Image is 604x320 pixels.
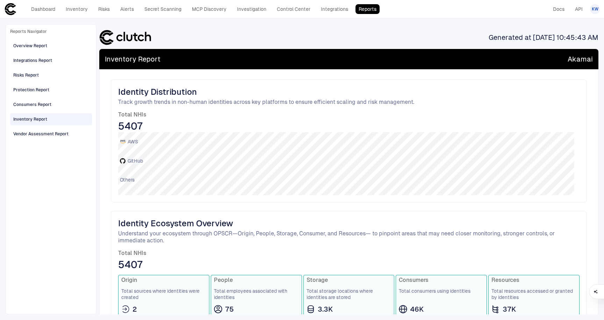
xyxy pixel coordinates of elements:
[13,43,47,49] div: Overview Report
[132,305,137,314] span: 2
[63,4,91,14] a: Inventory
[121,277,206,284] span: Origin
[118,87,580,97] span: Identity Distribution
[491,288,576,300] span: Total resources accessed or granted by identities
[10,29,47,34] span: Reports Navigator
[118,99,580,106] span: Track growth trends in non-human identities across key platforms to ensure efficient scaling and ...
[13,131,69,137] div: Vendor Assessment Report
[118,218,580,229] span: Identity Ecosystem Overview
[118,111,580,118] span: Total NHIs
[307,277,391,284] span: Storage
[118,230,580,244] span: Understand your ecosystem through OPSCR—Origin, People, Storage, Consumer, and Resources— to pinp...
[568,55,593,64] span: Akamai
[503,305,516,314] span: 37K
[13,116,47,122] div: Inventory Report
[95,4,113,14] a: Risks
[225,305,234,314] span: 75
[118,250,580,257] span: Total NHIs
[592,6,598,12] span: KW
[118,120,580,132] span: 5407
[214,277,299,284] span: People
[13,87,49,93] div: Protection Report
[274,4,314,14] a: Control Center
[399,277,484,284] span: Consumers
[118,258,580,271] span: 5407
[214,288,299,300] span: Total employees associated with identities
[399,288,484,294] span: Total consumers using identities
[141,4,185,14] a: Secret Scanning
[355,4,380,14] a: Reports
[189,4,230,14] a: MCP Discovery
[489,33,598,42] span: Generated at [DATE] 10:45:43 AM
[13,57,52,64] div: Integrations Report
[105,55,160,64] span: Inventory Report
[318,305,333,314] span: 3.3K
[13,101,51,108] div: Consumers Report
[234,4,269,14] a: Investigation
[590,4,600,14] button: KW
[318,4,351,14] a: Integrations
[410,305,424,314] span: 46K
[550,4,568,14] a: Docs
[117,4,137,14] a: Alerts
[307,288,391,300] span: Total storage locations where identities are stored
[572,4,586,14] a: API
[491,277,576,284] span: Resources
[28,4,58,14] a: Dashboard
[121,288,206,300] span: Total sources where identities were created
[13,72,39,78] div: Risks Report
